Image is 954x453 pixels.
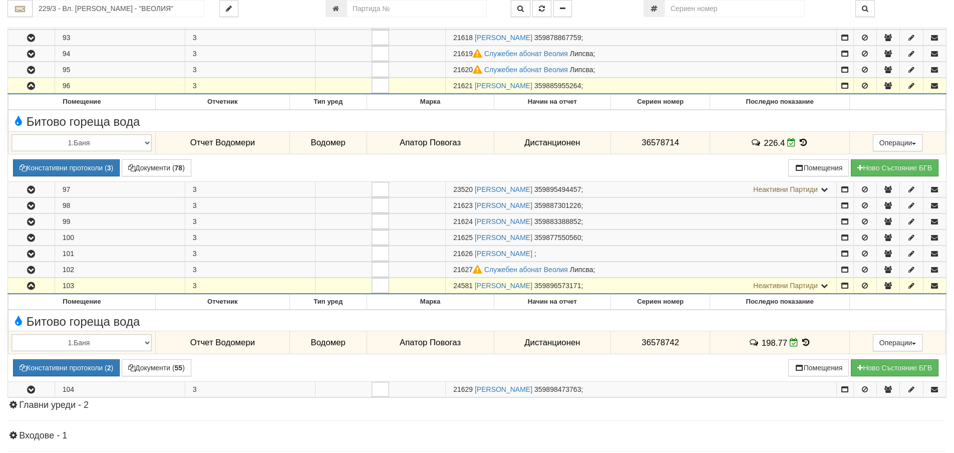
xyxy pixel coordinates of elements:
[787,138,796,147] i: Редакция Отчет към 01/10/2025
[570,266,593,274] span: Липсва
[155,295,289,310] th: Отчетник
[446,62,837,78] td: ;
[751,138,764,147] span: История на забележките
[534,217,581,225] span: 359883388852
[446,198,837,213] td: ;
[710,295,850,310] th: Последно показание
[453,82,473,90] span: Партида №
[55,62,185,78] td: 95
[55,198,185,213] td: 98
[446,382,837,397] td: ;
[453,217,473,225] span: Партида №
[453,50,484,58] span: Партида №
[534,82,581,90] span: 359885955264
[611,295,710,310] th: Сериен номер
[453,34,473,42] span: Партида №
[798,138,809,147] span: История на показанията
[55,278,185,294] td: 103
[453,250,473,258] span: Партида №
[55,182,185,197] td: 97
[185,382,315,397] td: 3
[185,214,315,230] td: 3
[534,385,581,393] span: 359898473763
[534,34,581,42] span: 359878867759
[453,385,473,393] span: Партида №
[9,95,156,110] th: Помещение
[55,46,185,62] td: 94
[185,198,315,213] td: 3
[534,282,581,290] span: 359896573171
[185,62,315,78] td: 3
[185,182,315,197] td: 3
[446,30,837,46] td: ;
[185,230,315,246] td: 3
[446,246,837,262] td: ;
[122,359,191,376] button: Документи (55)
[55,30,185,46] td: 93
[289,331,367,354] td: Водомер
[446,278,837,294] td: ;
[367,95,494,110] th: Марка
[788,159,849,176] button: Помещения
[13,359,120,376] button: Констативни протоколи (2)
[753,282,818,290] span: Неактивни Партиди
[453,66,484,74] span: Партида №
[122,159,191,176] button: Документи (78)
[446,262,837,278] td: ;
[453,234,473,242] span: Партида №
[494,131,611,154] td: Дистанционен
[55,214,185,230] td: 99
[570,66,593,74] span: Липсва
[367,295,494,310] th: Марка
[9,295,156,310] th: Помещение
[484,266,568,274] a: Служебен абонат Веолия
[642,338,679,347] span: 36578742
[446,182,837,197] td: ;
[475,234,532,242] a: [PERSON_NAME]
[185,30,315,46] td: 3
[175,164,183,172] b: 78
[494,295,611,310] th: Начин на отчет
[800,338,811,347] span: История на показанията
[289,295,367,310] th: Тип уред
[13,159,120,176] button: Констативни протоколи (3)
[475,217,532,225] a: [PERSON_NAME]
[107,364,111,372] b: 2
[873,334,923,351] button: Операции
[185,246,315,262] td: 3
[453,201,473,209] span: Партида №
[534,185,581,193] span: 359895494457
[190,338,255,347] span: Отчет Водомери
[851,159,938,176] button: Новo Състояние БГВ
[475,82,532,90] a: [PERSON_NAME]
[762,338,787,347] span: 198.77
[107,164,111,172] b: 3
[8,431,946,441] h4: Входове - 1
[55,382,185,397] td: 104
[8,400,946,410] h4: Главни уреди - 2
[289,131,367,154] td: Водомер
[453,185,473,193] span: Партида №
[185,278,315,294] td: 3
[185,262,315,278] td: 3
[289,95,367,110] th: Тип уред
[611,95,710,110] th: Сериен номер
[55,230,185,246] td: 100
[446,214,837,230] td: ;
[185,78,315,94] td: 3
[185,46,315,62] td: 3
[851,359,938,376] button: Новo Състояние БГВ
[175,364,183,372] b: 55
[11,315,140,328] span: Битово гореща вода
[11,115,140,128] span: Битово гореща вода
[788,359,849,376] button: Помещения
[453,266,484,274] span: Партида №
[570,50,593,58] span: Липсва
[534,201,581,209] span: 359887301226
[475,185,532,193] a: [PERSON_NAME]
[753,185,818,193] span: Неактивни Партиди
[534,234,581,242] span: 359877550560
[155,95,289,110] th: Отчетник
[873,134,923,151] button: Операции
[367,131,494,154] td: Апатор Повогаз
